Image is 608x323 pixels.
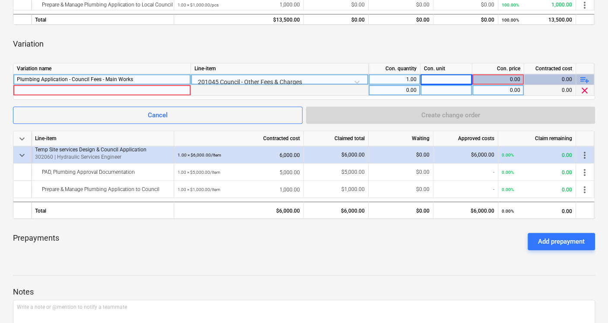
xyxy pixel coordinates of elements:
[304,14,369,25] div: $0.00
[341,152,365,158] span: $6,000.00
[35,154,170,161] p: 302060 | Hydraulic Services Engineer
[433,131,498,146] div: Approved costs
[369,63,420,74] div: Con. quantity
[502,187,514,192] small: 0.00%
[13,287,595,297] p: Notes
[351,2,365,8] span: $0.00
[369,131,433,146] div: Waiting
[502,202,572,220] div: 0.00
[502,18,519,22] small: 100.00%
[178,163,300,181] div: 5,000.00
[32,14,174,25] div: Total
[17,74,187,85] div: Plumbing Application - Council Fees - Main Works
[369,201,433,219] div: $0.00
[579,75,590,85] span: playlist_add
[372,74,417,85] div: 1.00
[13,233,59,250] p: Prepayments
[174,131,304,146] div: Contracted cost
[524,74,576,85] div: 0.00
[416,152,430,158] span: $0.00
[178,170,220,175] small: 1.00 × $5,000.00 / Item
[433,14,498,25] div: $0.00
[502,15,572,25] div: 13,500.00
[416,2,430,8] span: $0.00
[178,181,300,198] div: 1,000.00
[502,146,572,164] div: 0.00
[304,131,369,146] div: Claimed total
[13,39,44,49] p: Variation
[32,201,174,219] div: Total
[35,181,170,198] div: Prepare & Manage Plumbing Application to Council
[372,85,417,96] div: 0.00
[472,63,524,74] div: Con. price
[420,63,472,74] div: Con. unit
[579,150,590,160] span: more_vert
[502,181,572,198] div: 0.00
[502,170,514,175] small: 0.00%
[579,185,590,195] span: more_vert
[476,74,520,85] div: 0.00
[524,85,576,96] div: 0.00
[416,186,430,192] span: $0.00
[178,146,300,164] div: 6,000.00
[369,14,433,25] div: $0.00
[191,63,369,74] div: Line-item
[433,201,498,219] div: $6,000.00
[17,150,27,160] span: keyboard_arrow_down
[579,167,590,178] span: more_vert
[178,153,221,157] small: 1.00 × $6,000.00 / Item
[433,181,498,198] div: -
[13,107,302,124] button: Cancel
[304,201,369,219] div: $6,000.00
[502,3,519,7] small: 100.00%
[481,2,494,8] span: $0.00
[476,85,520,96] div: 0.00
[498,131,576,146] div: Claim remaining
[416,169,430,175] span: $0.00
[538,236,585,247] div: Add prepayment
[178,187,220,192] small: 1.00 × $1,000.00 / Item
[502,153,514,157] small: 0.00%
[528,233,595,250] button: Add prepayment
[174,201,304,219] div: $6,000.00
[174,14,304,25] div: $13,500.00
[148,110,168,121] div: Cancel
[341,169,365,175] span: $5,000.00
[35,146,170,154] p: Temp Site services Design & Council Application
[17,134,27,144] span: keyboard_arrow_down
[433,163,498,181] div: -
[502,163,572,181] div: 0.00
[178,3,219,7] small: 1.00 × $1,000.00 / pcs
[32,131,174,146] div: Line-item
[471,152,494,158] span: $6,000.00
[35,163,170,181] div: PAD, Plumbing Approval Documentation
[13,63,191,74] div: Variation name
[524,63,576,74] div: Contracted cost
[502,209,514,213] small: 0.00%
[341,186,365,192] span: $1,000.00
[579,85,590,96] span: clear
